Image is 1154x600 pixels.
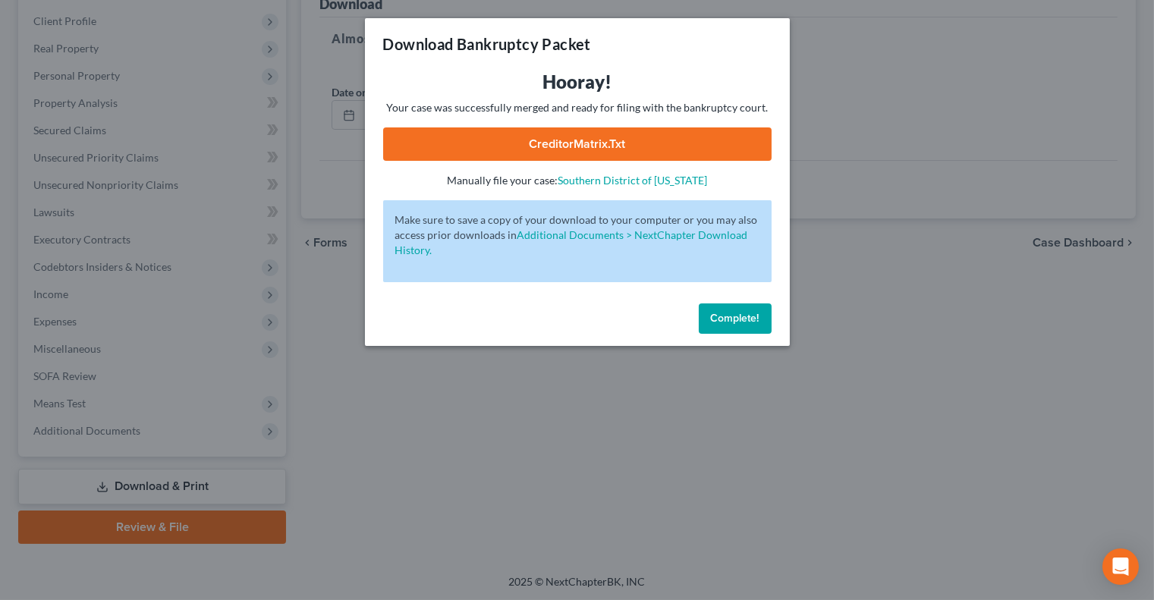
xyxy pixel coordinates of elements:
p: Make sure to save a copy of your download to your computer or you may also access prior downloads in [395,212,759,258]
h3: Hooray! [383,70,772,94]
a: Southern District of [US_STATE] [558,174,707,187]
a: Additional Documents > NextChapter Download History. [395,228,748,256]
a: CreditorMatrix.txt [383,127,772,161]
button: Complete! [699,303,772,334]
h3: Download Bankruptcy Packet [383,33,591,55]
span: Complete! [711,312,759,325]
p: Manually file your case: [383,173,772,188]
div: Open Intercom Messenger [1102,548,1139,585]
p: Your case was successfully merged and ready for filing with the bankruptcy court. [383,100,772,115]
